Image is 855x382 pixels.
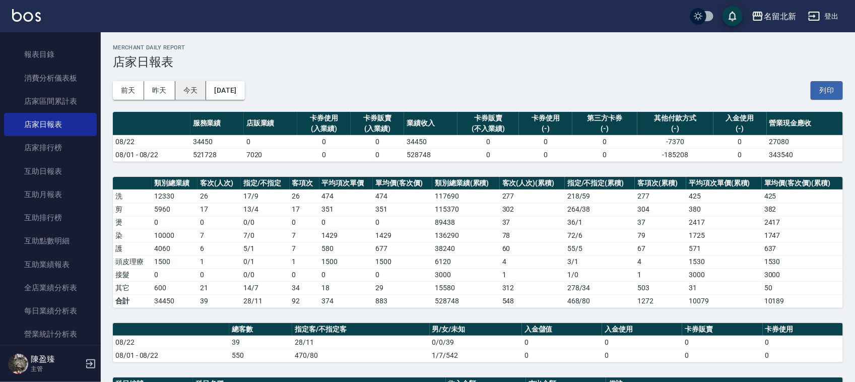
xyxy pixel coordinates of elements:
[300,113,348,123] div: 卡券使用
[521,113,570,123] div: 卡券使用
[804,7,843,26] button: 登出
[229,349,292,362] td: 550
[198,294,241,307] td: 39
[113,177,843,308] table: a dense table
[241,268,289,281] td: 0 / 0
[319,242,373,255] td: 580
[762,268,843,281] td: 3000
[152,177,198,190] th: 類別總業績
[373,189,432,203] td: 474
[500,281,565,294] td: 312
[763,323,843,336] th: 卡券使用
[637,135,713,148] td: -7370
[686,294,762,307] td: 10079
[432,177,500,190] th: 類別總業績(累積)
[152,216,198,229] td: 0
[762,216,843,229] td: 2417
[113,81,144,100] button: 前天
[113,148,190,161] td: 08/01 - 08/22
[4,206,97,229] a: 互助排行榜
[319,203,373,216] td: 351
[764,10,796,23] div: 名留北新
[113,189,152,203] td: 洗
[241,189,289,203] td: 17 / 9
[113,55,843,69] h3: 店家日報表
[290,229,319,242] td: 7
[373,268,432,281] td: 0
[565,294,635,307] td: 468/80
[290,255,319,268] td: 1
[686,229,762,242] td: 1725
[152,189,198,203] td: 12330
[198,177,241,190] th: 客次(人次)
[635,203,686,216] td: 304
[565,203,635,216] td: 264 / 38
[297,148,351,161] td: 0
[763,349,843,362] td: 0
[635,216,686,229] td: 37
[767,112,843,136] th: 營業現金應收
[430,323,522,336] th: 男/女/未知
[198,216,241,229] td: 0
[460,113,516,123] div: 卡券販賣
[229,323,292,336] th: 總客數
[198,203,241,216] td: 17
[640,123,711,134] div: (-)
[290,189,319,203] td: 26
[244,135,297,148] td: 0
[290,268,319,281] td: 0
[319,189,373,203] td: 474
[292,323,430,336] th: 指定客/不指定客
[373,229,432,242] td: 1429
[602,323,682,336] th: 入金使用
[686,242,762,255] td: 571
[319,281,373,294] td: 18
[113,216,152,229] td: 燙
[500,177,565,190] th: 客次(人次)(累積)
[152,242,198,255] td: 4060
[767,148,843,161] td: 343540
[292,349,430,362] td: 470/80
[762,177,843,190] th: 單均價(客次價)(累積)
[635,177,686,190] th: 客項次(累積)
[206,81,244,100] button: [DATE]
[175,81,207,100] button: 今天
[432,229,500,242] td: 136290
[762,242,843,255] td: 637
[241,216,289,229] td: 0 / 0
[290,242,319,255] td: 7
[635,229,686,242] td: 79
[500,229,565,242] td: 78
[500,203,565,216] td: 302
[373,203,432,216] td: 351
[722,6,743,26] button: save
[198,268,241,281] td: 0
[500,189,565,203] td: 277
[290,177,319,190] th: 客項次
[637,148,713,161] td: -185208
[762,255,843,268] td: 1530
[113,203,152,216] td: 剪
[500,216,565,229] td: 37
[198,255,241,268] td: 1
[152,268,198,281] td: 0
[767,135,843,148] td: 27080
[8,354,28,374] img: Person
[602,349,682,362] td: 0
[319,229,373,242] td: 1429
[404,135,457,148] td: 34450
[500,268,565,281] td: 1
[4,276,97,299] a: 全店業績分析表
[565,229,635,242] td: 72 / 6
[113,112,843,162] table: a dense table
[4,67,97,90] a: 消費分析儀表板
[152,294,198,307] td: 34450
[572,135,637,148] td: 0
[290,203,319,216] td: 17
[716,113,764,123] div: 入金使用
[31,354,82,364] h5: 陳盈臻
[319,294,373,307] td: 374
[113,135,190,148] td: 08/22
[4,160,97,183] a: 互助日報表
[4,43,97,66] a: 報表目錄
